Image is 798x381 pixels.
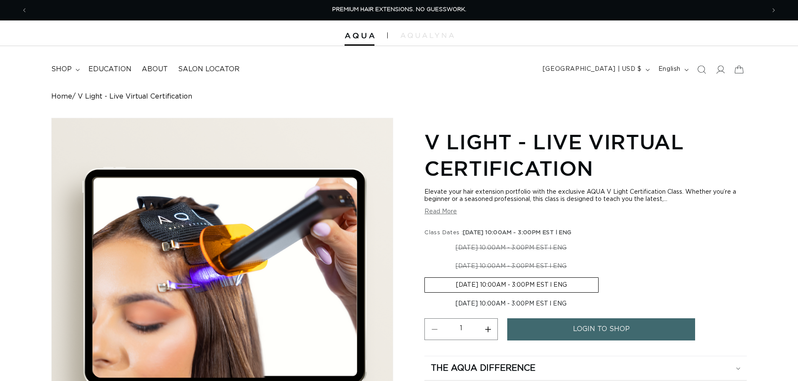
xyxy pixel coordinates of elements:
[424,208,457,215] button: Read More
[424,277,599,293] label: [DATE] 10:00AM - 3:00PM EST l ENG
[142,65,168,74] span: About
[178,65,240,74] span: Salon Locator
[692,60,711,79] summary: Search
[463,230,571,236] span: [DATE] 10:00AM - 3:00PM EST l ENG
[424,189,747,203] div: Elevate your hair extension portfolio with the exclusive AQUA V Light Certification Class. Whethe...
[424,259,598,273] label: [DATE] 10:00AM - 3:00PM EST l ENG
[431,363,535,374] h2: The Aqua Difference
[400,33,454,38] img: aqualyna.com
[173,60,245,79] a: Salon Locator
[51,93,72,101] a: Home
[507,318,695,340] a: login to shop
[88,65,132,74] span: Education
[78,93,192,101] span: V Light - Live Virtual Certification
[345,33,374,39] img: Aqua Hair Extensions
[424,356,747,380] summary: The Aqua Difference
[83,60,137,79] a: Education
[764,2,783,18] button: Next announcement
[653,61,692,78] button: English
[538,61,653,78] button: [GEOGRAPHIC_DATA] | USD $
[46,60,83,79] summary: shop
[424,297,598,311] label: [DATE] 10:00AM - 3:00PM EST l ENG
[543,65,642,74] span: [GEOGRAPHIC_DATA] | USD $
[332,7,466,12] span: PREMIUM HAIR EXTENSIONS. NO GUESSWORK.
[137,60,173,79] a: About
[15,2,34,18] button: Previous announcement
[424,241,598,255] label: [DATE] 10:00AM - 3:00PM EST l ENG
[51,93,747,101] nav: breadcrumbs
[424,229,572,237] legend: Class Dates :
[573,318,630,340] span: login to shop
[658,65,681,74] span: English
[51,65,72,74] span: shop
[424,128,747,182] h1: V Light - Live Virtual Certification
